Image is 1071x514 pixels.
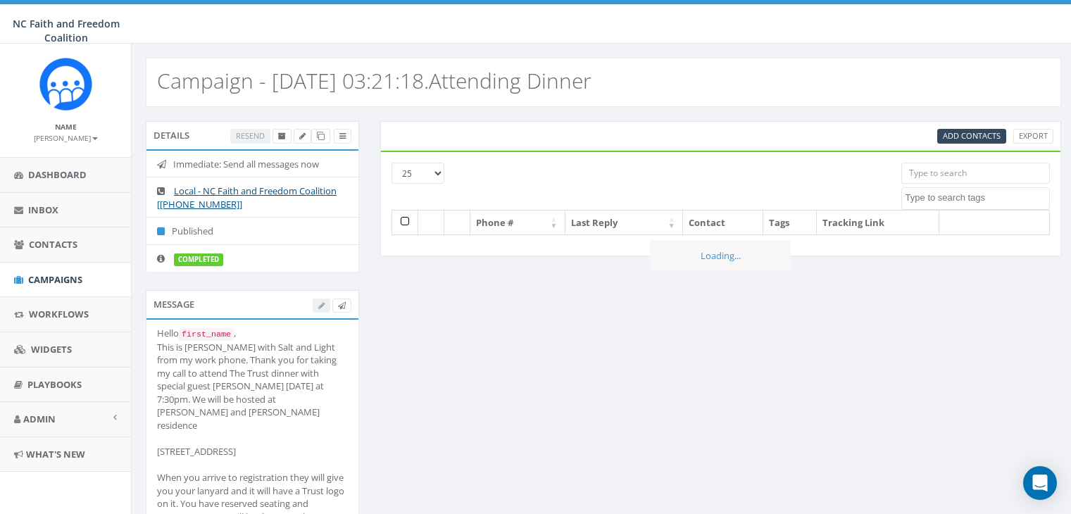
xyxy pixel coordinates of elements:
span: What's New [26,448,85,460]
a: [PERSON_NAME] [34,131,98,144]
small: Name [55,122,77,132]
th: Contact [683,211,763,235]
span: Workflows [29,308,89,320]
div: Open Intercom Messenger [1023,466,1057,500]
li: Immediate: Send all messages now [146,151,358,178]
span: Admin [23,413,56,425]
span: Add Contacts [943,130,1001,141]
span: View Campaign Delivery Statistics [339,130,346,141]
a: Export [1013,129,1053,144]
span: Send Test Message [338,300,346,311]
span: Edit Campaign Title [299,130,306,141]
h2: Campaign - [DATE] 03:21:18.Attending Dinner [157,69,591,92]
th: Phone # [470,211,565,235]
i: Immediate: Send all messages now [157,160,173,169]
span: Playbooks [27,378,82,391]
span: Widgets [31,343,72,356]
span: Contacts [29,238,77,251]
textarea: Search [906,192,1049,204]
i: Published [157,227,172,236]
th: Tags [763,211,817,235]
span: CSV files only [943,130,1001,141]
img: Rally_Corp_Icon.png [39,58,92,111]
span: Clone Campaign [317,130,325,141]
span: NC Faith and Freedom Coalition [13,17,120,44]
label: completed [174,253,223,266]
th: Last Reply [565,211,683,235]
a: Local - NC Faith and Freedom Coalition [[PHONE_NUMBER]] [157,184,337,211]
div: Loading... [650,240,791,272]
li: Published [146,217,358,245]
span: Archive Campaign [278,130,286,141]
span: Dashboard [28,168,87,181]
input: Type to search [901,163,1050,184]
a: Add Contacts [937,129,1006,144]
div: Message [146,290,359,318]
th: Tracking Link [817,211,939,235]
div: Details [146,121,359,149]
code: first_name [179,328,234,341]
span: Campaigns [28,273,82,286]
span: Inbox [28,203,58,216]
small: [PERSON_NAME] [34,133,98,143]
